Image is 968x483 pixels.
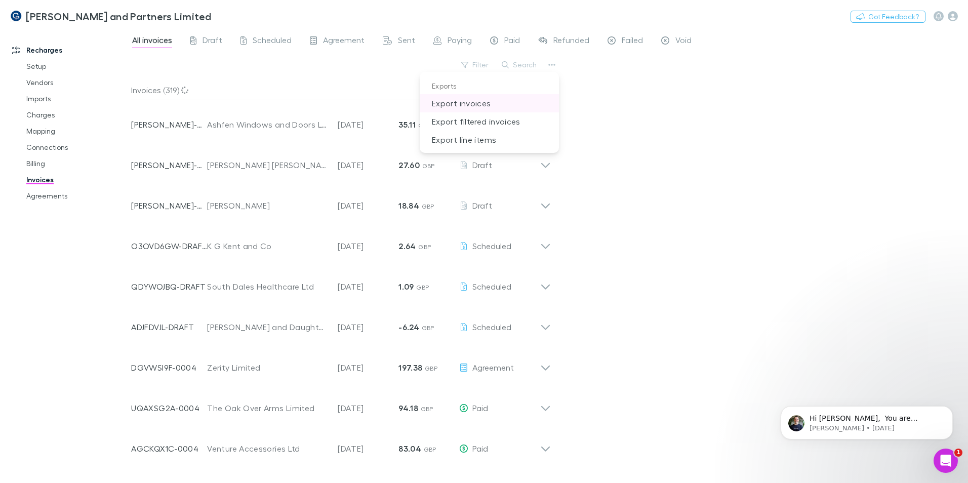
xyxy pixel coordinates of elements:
iframe: Intercom live chat [934,449,958,473]
p: Message from Alex, sent 6w ago [44,39,175,48]
p: Exports [420,76,559,94]
span: 1 [954,449,962,457]
span: Hi [PERSON_NAME], ​ You are importing this in the wrong format. DD/MM/YY ​ Before exporting your ... [44,29,169,148]
p: Export invoices [420,94,559,112]
iframe: Intercom notifications message [765,385,968,456]
p: Export line items [420,131,559,149]
p: Export filtered invoices [420,112,559,131]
